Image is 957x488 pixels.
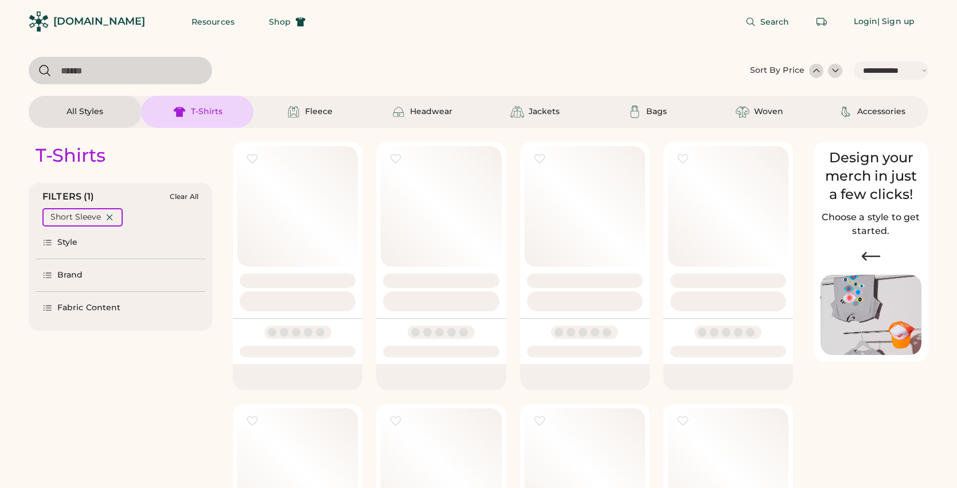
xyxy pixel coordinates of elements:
button: Resources [178,10,248,33]
span: Search [760,18,790,26]
div: Style [57,237,78,248]
div: Accessories [857,106,905,118]
div: Sort By Price [750,65,804,76]
img: Woven Icon [736,105,749,119]
div: Bags [646,106,667,118]
img: Accessories Icon [839,105,853,119]
button: Shop [255,10,319,33]
div: Fabric Content [57,302,120,314]
img: Bags Icon [628,105,642,119]
img: T-Shirts Icon [173,105,186,119]
span: Shop [269,18,291,26]
div: Clear All [170,193,198,201]
div: Short Sleeve [50,212,101,223]
button: Search [732,10,803,33]
div: All Styles [67,106,103,118]
div: | Sign up [877,16,915,28]
img: Fleece Icon [287,105,300,119]
img: Headwear Icon [392,105,405,119]
img: Rendered Logo - Screens [29,11,49,32]
div: T-Shirts [191,106,222,118]
div: Login [854,16,878,28]
div: Design your merch in just a few clicks! [821,149,921,204]
div: Headwear [410,106,452,118]
img: Jackets Icon [510,105,524,119]
div: Brand [57,270,83,281]
div: FILTERS (1) [42,190,95,204]
h2: Choose a style to get started. [821,210,921,238]
div: [DOMAIN_NAME] [53,14,145,29]
button: Retrieve an order [810,10,833,33]
div: Jackets [529,106,560,118]
div: T-Shirts [36,144,106,167]
img: Image of Lisa Congdon Eye Print on T-Shirt and Hat [821,275,921,356]
div: Fleece [305,106,333,118]
div: Woven [754,106,783,118]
